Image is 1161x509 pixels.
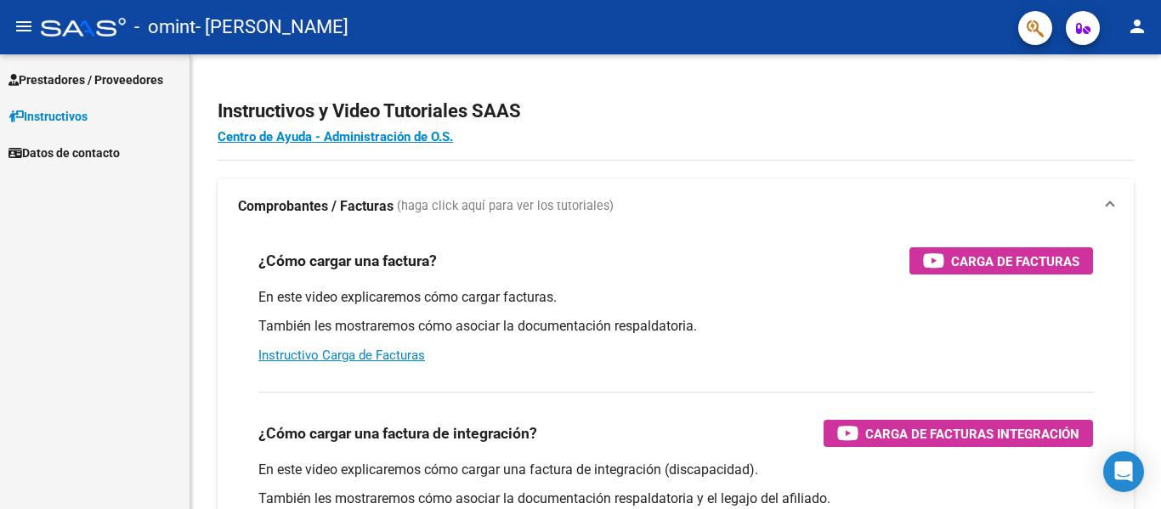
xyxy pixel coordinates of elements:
p: En este video explicaremos cómo cargar facturas. [258,288,1093,307]
a: Centro de Ayuda - Administración de O.S. [218,129,453,144]
a: Instructivo Carga de Facturas [258,348,425,363]
span: Carga de Facturas Integración [865,423,1079,444]
span: - [PERSON_NAME] [195,8,348,46]
p: También les mostraremos cómo asociar la documentación respaldatoria. [258,317,1093,336]
mat-expansion-panel-header: Comprobantes / Facturas (haga click aquí para ver los tutoriales) [218,179,1134,234]
span: (haga click aquí para ver los tutoriales) [397,197,614,216]
span: Instructivos [8,107,88,126]
h3: ¿Cómo cargar una factura de integración? [258,421,537,445]
button: Carga de Facturas Integración [824,420,1093,447]
strong: Comprobantes / Facturas [238,197,394,216]
p: También les mostraremos cómo asociar la documentación respaldatoria y el legajo del afiliado. [258,489,1093,508]
mat-icon: person [1127,16,1147,37]
div: Open Intercom Messenger [1103,451,1144,492]
h3: ¿Cómo cargar una factura? [258,249,437,273]
span: Prestadores / Proveedores [8,71,163,89]
mat-icon: menu [14,16,34,37]
span: Datos de contacto [8,144,120,162]
span: Carga de Facturas [951,251,1079,272]
button: Carga de Facturas [909,247,1093,274]
p: En este video explicaremos cómo cargar una factura de integración (discapacidad). [258,461,1093,479]
h2: Instructivos y Video Tutoriales SAAS [218,95,1134,127]
span: - omint [134,8,195,46]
